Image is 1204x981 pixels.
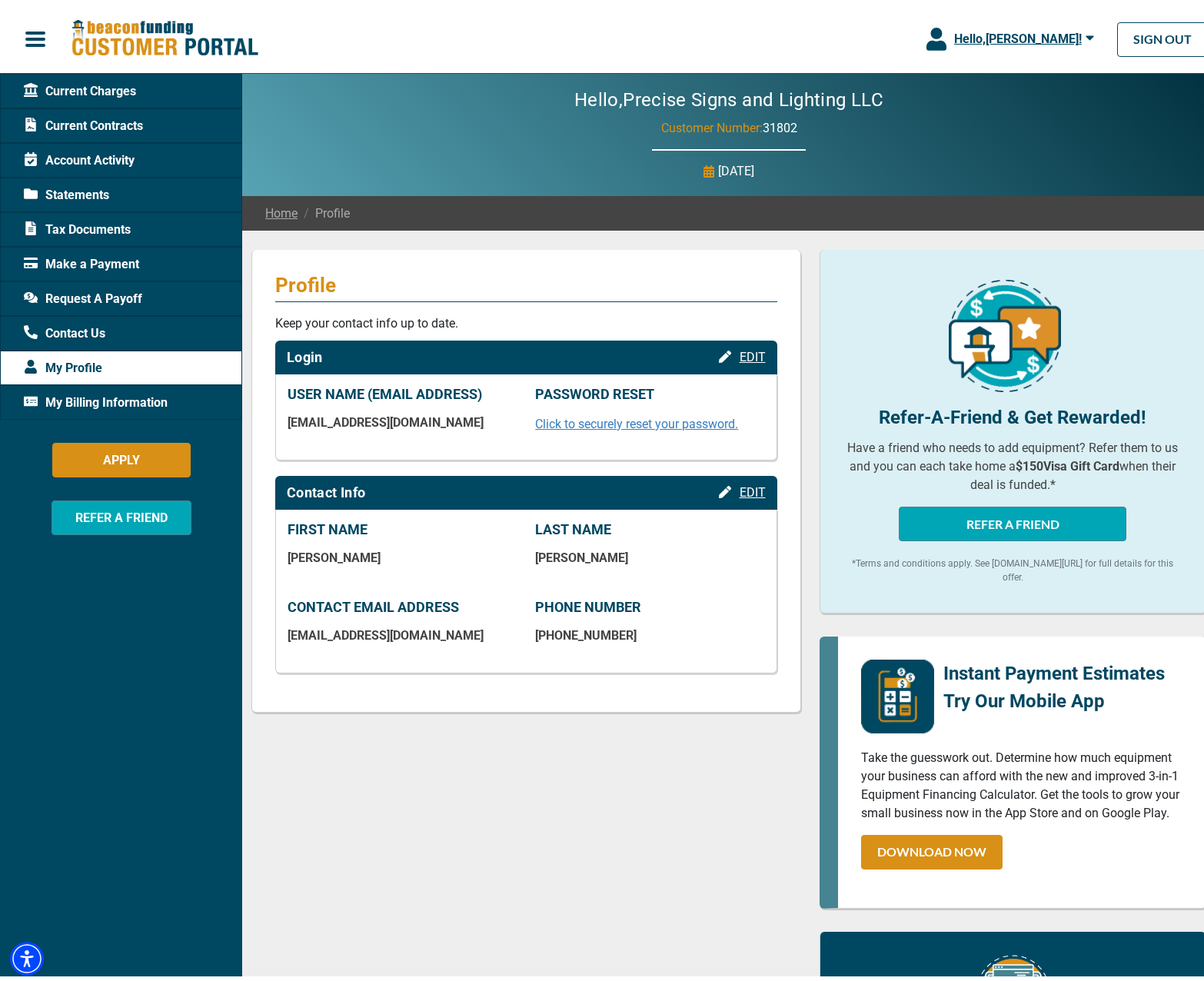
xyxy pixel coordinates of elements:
[843,399,1183,427] p: Refer-A-Friend & Get Rewarded!
[740,481,766,495] span: EDIT
[10,937,44,971] div: Accessibility Menu
[24,354,102,373] span: My Profile
[718,158,754,176] p: [DATE]
[24,112,143,131] span: Current Contracts
[843,434,1183,490] p: Have a friend who needs to add equipment? Refer them to us and you can each take home a when thei...
[24,285,142,304] span: Request A Payoff
[71,15,258,54] img: Beacon Funding Customer Portal Logo
[287,344,323,361] h2: Login
[899,502,1126,537] button: REFER A FRIEND
[298,200,350,218] span: Profile
[288,381,517,398] p: USER NAME (EMAIL ADDRESS)
[535,412,738,427] a: Click to securely reset your password.
[954,27,1082,42] span: Hello, [PERSON_NAME] !
[763,116,797,131] span: 31802
[288,594,517,611] p: CONTACT EMAIL ADDRESS
[24,320,105,338] span: Contact Us
[24,216,131,234] span: Tax Documents
[740,345,766,360] span: EDIT
[535,546,764,560] p: [PERSON_NAME]
[1016,454,1119,469] b: $150 Visa Gift Card
[52,438,191,473] button: APPLY
[52,496,191,530] button: REFER A FRIEND
[24,78,136,96] span: Current Charges
[943,683,1165,710] p: Try Our Mobile App
[661,116,763,131] span: Customer Number:
[24,389,168,407] span: My Billing Information
[528,85,930,107] h2: Hello, Precise Signs and Lighting LLC
[24,251,139,269] span: Make a Payment
[861,830,1003,865] a: DOWNLOAD NOW
[943,655,1165,683] p: Instant Payment Estimates
[265,200,298,218] a: Home
[535,624,764,638] p: [PHONE_NUMBER]
[535,381,764,398] p: PASSWORD RESET
[535,594,764,611] p: PHONE NUMBER
[861,655,934,729] img: mobile-app-logo.png
[861,744,1183,818] p: Take the guesswork out. Determine how much equipment your business can afford with the new and im...
[288,411,517,425] p: [EMAIL_ADDRESS][DOMAIN_NAME]
[949,275,1061,387] img: refer-a-friend-icon.png
[24,181,109,200] span: Statements
[843,552,1183,580] p: *Terms and conditions apply. See [DOMAIN_NAME][URL] for full details for this offer.
[288,517,517,534] p: FIRST NAME
[288,624,517,638] p: [EMAIL_ADDRESS][DOMAIN_NAME]
[275,268,777,293] p: Profile
[535,517,764,534] p: LAST NAME
[288,546,517,560] p: [PERSON_NAME]
[275,310,777,328] p: Keep your contact info up to date.
[287,480,365,497] h2: Contact Info
[24,147,135,165] span: Account Activity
